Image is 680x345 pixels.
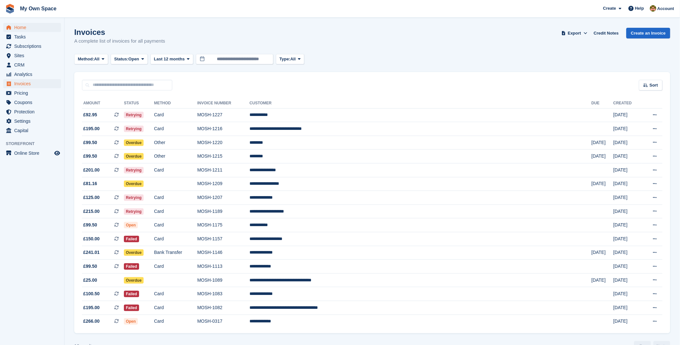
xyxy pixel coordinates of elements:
a: menu [3,60,61,69]
span: Online Store [14,149,53,158]
span: Retrying [124,194,144,201]
td: Card [154,191,197,205]
th: Created [614,98,642,109]
span: Account [657,5,674,12]
a: My Own Space [17,3,59,14]
span: Failed [124,305,139,311]
td: MOSH-1189 [197,204,249,218]
td: Other [154,136,197,150]
a: menu [3,98,61,107]
span: Analytics [14,70,53,79]
td: [DATE] [614,191,642,205]
span: Retrying [124,208,144,215]
span: Overdue [124,140,144,146]
span: All [290,56,296,62]
a: Preview store [53,149,61,157]
td: Other [154,150,197,163]
span: Last 12 months [154,56,185,62]
td: [DATE] [592,273,614,287]
span: Open [124,222,138,228]
td: Card [154,260,197,274]
th: Invoice Number [197,98,249,109]
span: Coupons [14,98,53,107]
td: [DATE] [614,301,642,315]
span: Help [635,5,644,12]
span: £25.00 [83,277,97,284]
span: £92.95 [83,111,97,118]
a: menu [3,89,61,98]
span: Sort [650,82,658,89]
td: [DATE] [614,246,642,260]
span: Pricing [14,89,53,98]
span: £125.00 [83,194,100,201]
span: Retrying [124,167,144,173]
a: menu [3,126,61,135]
td: Card [154,287,197,301]
td: [DATE] [614,177,642,191]
span: Retrying [124,126,144,132]
td: [DATE] [614,232,642,246]
button: Status: Open [111,54,148,65]
span: Capital [14,126,53,135]
a: menu [3,117,61,126]
td: MOSH-1175 [197,218,249,232]
td: [DATE] [614,163,642,177]
span: Settings [14,117,53,126]
span: £266.00 [83,318,100,325]
span: Open [124,318,138,325]
span: Retrying [124,112,144,118]
span: Subscriptions [14,42,53,51]
td: MOSH-1082 [197,301,249,315]
span: £99.50 [83,222,97,228]
span: Home [14,23,53,32]
span: £201.00 [83,167,100,173]
td: MOSH-1157 [197,232,249,246]
td: [DATE] [614,204,642,218]
th: Customer [249,98,592,109]
a: menu [3,70,61,79]
span: £100.50 [83,290,100,297]
a: menu [3,42,61,51]
td: Card [154,315,197,328]
td: MOSH-1215 [197,150,249,163]
td: Card [154,108,197,122]
span: Invoices [14,79,53,88]
span: £195.00 [83,125,100,132]
td: [DATE] [614,273,642,287]
a: menu [3,79,61,88]
span: £195.00 [83,304,100,311]
a: Create an Invoice [626,28,670,38]
td: MOSH-1146 [197,246,249,260]
span: £99.50 [83,263,97,270]
th: Due [592,98,614,109]
button: Export [560,28,589,38]
th: Status [124,98,154,109]
td: [DATE] [614,260,642,274]
td: MOSH-1089 [197,273,249,287]
span: £215.00 [83,208,100,215]
span: Method: [78,56,94,62]
td: [DATE] [614,122,642,136]
span: £150.00 [83,235,100,242]
span: £99.50 [83,139,97,146]
a: menu [3,23,61,32]
td: MOSH-1211 [197,163,249,177]
span: Tasks [14,32,53,41]
a: menu [3,149,61,158]
span: Protection [14,107,53,116]
td: Bank Transfer [154,246,197,260]
td: [DATE] [592,136,614,150]
td: [DATE] [614,218,642,232]
a: menu [3,51,61,60]
h1: Invoices [74,28,165,37]
td: MOSH-1227 [197,108,249,122]
span: Sites [14,51,53,60]
td: Card [154,232,197,246]
span: Overdue [124,181,144,187]
a: menu [3,107,61,116]
td: Card [154,301,197,315]
span: Failed [124,291,139,297]
span: £81.16 [83,180,97,187]
span: Overdue [124,277,144,284]
td: MOSH-1207 [197,191,249,205]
